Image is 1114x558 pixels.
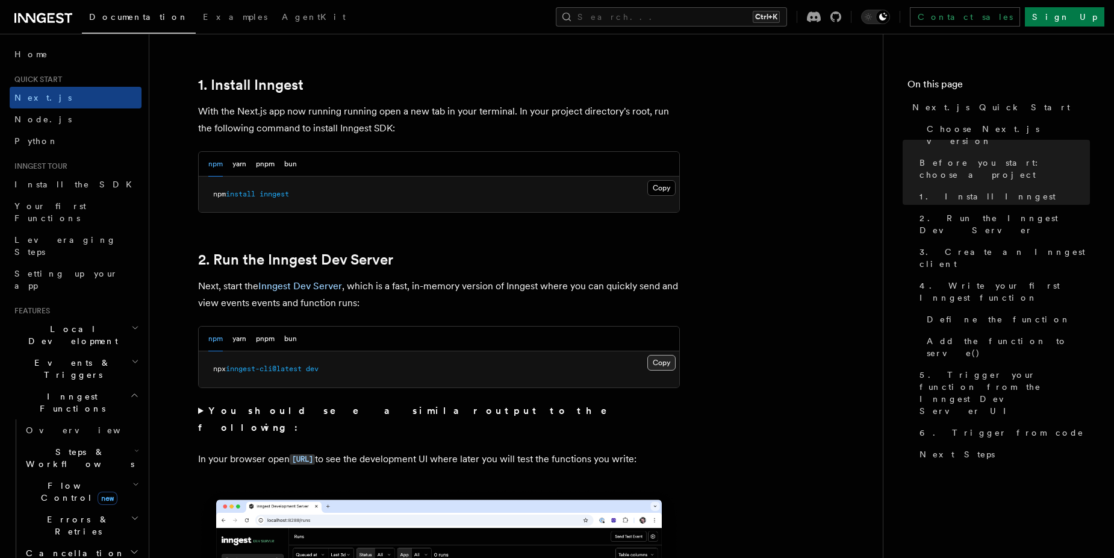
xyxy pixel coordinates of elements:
h4: On this page [907,77,1090,96]
span: Next.js Quick Start [912,101,1070,113]
span: 6. Trigger from code [920,427,1084,439]
a: Overview [21,419,142,441]
a: Choose Next.js version [922,118,1090,152]
strong: You should see a similar output to the following: [198,405,624,433]
button: Toggle dark mode [861,10,890,24]
span: 4. Write your first Inngest function [920,280,1090,304]
a: [URL] [290,453,315,465]
button: yarn [232,327,246,351]
button: Local Development [10,318,142,352]
kbd: Ctrl+K [753,11,780,23]
code: [URL] [290,454,315,465]
button: Events & Triggers [10,352,142,386]
a: Your first Functions [10,195,142,229]
button: Copy [647,355,676,371]
span: Quick start [10,75,62,84]
a: 1. Install Inngest [915,186,1090,207]
span: Local Development [10,323,131,347]
span: Python [14,136,58,146]
span: Inngest Functions [10,390,130,415]
a: Sign Up [1025,7,1104,27]
button: Steps & Workflows [21,441,142,475]
span: 1. Install Inngest [920,190,1056,202]
span: Next Steps [920,448,995,460]
span: Documentation [89,12,188,22]
a: Inngest Dev Server [258,280,342,292]
span: Before you start: choose a project [920,157,1090,181]
span: npm [213,190,226,198]
a: Home [10,43,142,65]
span: Errors & Retries [21,513,131,538]
span: AgentKit [282,12,346,22]
span: Define the function [927,313,1071,325]
button: npm [208,152,223,177]
span: npx [213,365,226,373]
a: 6. Trigger from code [915,422,1090,444]
button: Search...Ctrl+K [556,7,787,27]
span: 5. Trigger your function from the Inngest Dev Server UI [920,369,1090,417]
span: 2. Run the Inngest Dev Server [920,212,1090,236]
span: Node.js [14,114,72,124]
a: 3. Create an Inngest client [915,241,1090,275]
span: Home [14,48,48,60]
a: Contact sales [910,7,1020,27]
a: Next.js Quick Start [907,96,1090,118]
a: 2. Run the Inngest Dev Server [198,251,393,268]
a: 2. Run the Inngest Dev Server [915,207,1090,241]
a: Setting up your app [10,263,142,296]
span: Inngest tour [10,161,67,171]
span: Leveraging Steps [14,235,116,257]
button: bun [284,327,297,351]
p: In your browser open to see the development UI where later you will test the functions you write: [198,451,680,468]
span: Install the SDK [14,180,139,189]
a: Add the function to serve() [922,330,1090,364]
span: dev [306,365,319,373]
button: npm [208,327,223,351]
a: Before you start: choose a project [915,152,1090,186]
span: Next.js [14,93,72,102]
button: Copy [647,180,676,196]
button: Inngest Functions [10,386,142,419]
span: install [226,190,255,198]
p: With the Next.js app now running running open a new tab in your terminal. In your project directo... [198,103,680,137]
a: Node.js [10,108,142,130]
span: Overview [26,425,150,435]
a: 4. Write your first Inngest function [915,275,1090,309]
a: 5. Trigger your function from the Inngest Dev Server UI [915,364,1090,422]
button: Flow Controlnew [21,475,142,509]
span: 3. Create an Inngest client [920,246,1090,270]
button: Errors & Retries [21,509,142,542]
span: Steps & Workflows [21,446,134,470]
a: Documentation [82,4,196,34]
span: Features [10,306,50,316]
a: Leveraging Steps [10,229,142,263]
span: Setting up your app [14,269,118,290]
span: Choose Next.js version [927,123,1090,147]
a: Next Steps [915,444,1090,465]
a: Next.js [10,87,142,108]
p: Next, start the , which is a fast, in-memory version of Inngest where you can quickly send and vi... [198,278,680,312]
span: new [98,492,117,505]
summary: You should see a similar output to the following: [198,403,680,436]
a: AgentKit [275,4,353,33]
button: yarn [232,152,246,177]
a: Define the function [922,309,1090,330]
span: Events & Triggers [10,357,131,381]
a: Examples [196,4,275,33]
span: inngest [260,190,289,198]
a: Python [10,130,142,152]
span: Flow Control [21,480,132,504]
button: bun [284,152,297,177]
a: 1. Install Inngest [198,77,303,93]
span: Add the function to serve() [927,335,1090,359]
span: Your first Functions [14,201,86,223]
a: Install the SDK [10,174,142,195]
button: pnpm [256,327,275,351]
span: inngest-cli@latest [226,365,302,373]
button: pnpm [256,152,275,177]
span: Examples [203,12,267,22]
